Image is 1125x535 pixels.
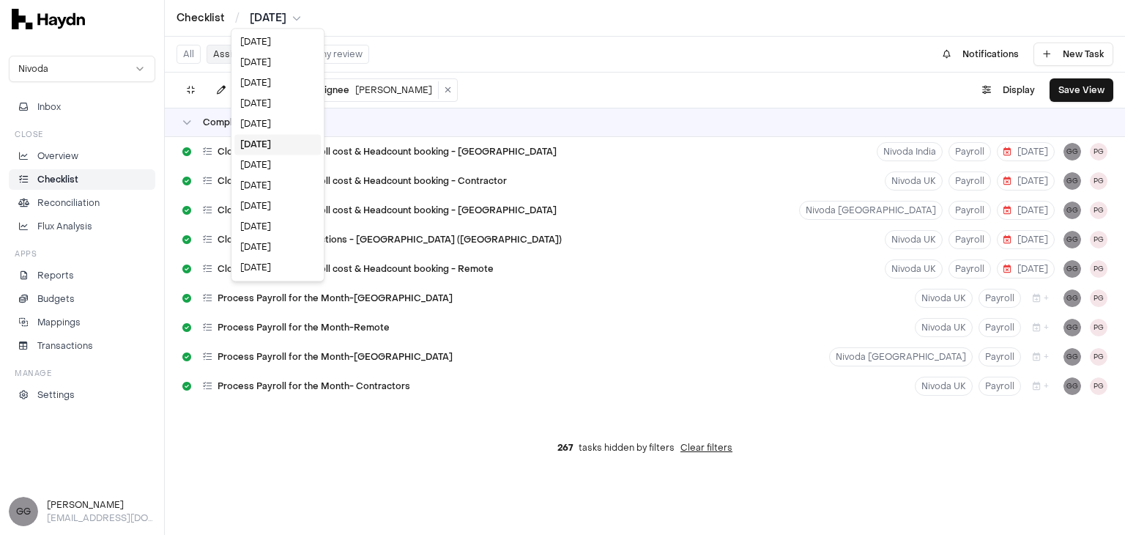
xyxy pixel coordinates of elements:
[234,32,321,52] div: [DATE]
[234,257,321,278] div: [DATE]
[234,237,321,257] div: [DATE]
[234,196,321,216] div: [DATE]
[234,114,321,134] div: [DATE]
[234,93,321,114] div: [DATE]
[234,216,321,237] div: [DATE]
[234,73,321,93] div: [DATE]
[234,155,321,175] div: [DATE]
[234,52,321,73] div: [DATE]
[234,175,321,196] div: [DATE]
[234,134,321,155] div: [DATE]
